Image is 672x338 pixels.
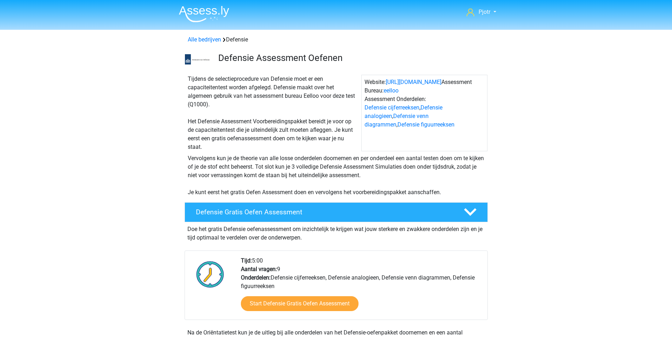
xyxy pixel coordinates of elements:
img: Klok [192,257,228,292]
div: Tijdens de selectieprocedure van Defensie moet er een capaciteitentest worden afgelegd. Defensie ... [185,75,361,151]
b: Aantal vragen: [241,266,277,272]
h3: Defensie Assessment Oefenen [218,52,482,63]
div: Vervolgens kun je de theorie van alle losse onderdelen doornemen en per onderdeel een aantal test... [185,154,487,197]
b: Tijd: [241,257,252,264]
div: 5:00 9 Defensie cijferreeksen, Defensie analogieen, Defensie venn diagrammen, Defensie figuurreeksen [236,257,487,320]
div: Defensie [185,35,487,44]
div: Website: Assessment Bureau: Assessment Onderdelen: , , , [361,75,487,151]
img: Assessly [179,6,229,22]
a: eelloo [384,87,399,94]
a: Pjotr [464,8,499,16]
b: Onderdelen: [241,274,271,281]
a: Defensie venn diagrammen [365,113,429,128]
a: Alle bedrijven [188,36,221,43]
a: Defensie figuurreeksen [397,121,454,128]
div: Doe het gratis Defensie oefenassessment om inzichtelijk te krijgen wat jouw sterkere en zwakkere ... [185,222,488,242]
a: [URL][DOMAIN_NAME] [386,79,441,85]
a: Defensie Gratis Oefen Assessment [182,202,491,222]
span: Pjotr [479,9,490,15]
a: Defensie cijferreeksen [365,104,419,111]
h4: Defensie Gratis Oefen Assessment [196,208,452,216]
a: Start Defensie Gratis Oefen Assessment [241,296,358,311]
a: Defensie analogieen [365,104,442,119]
